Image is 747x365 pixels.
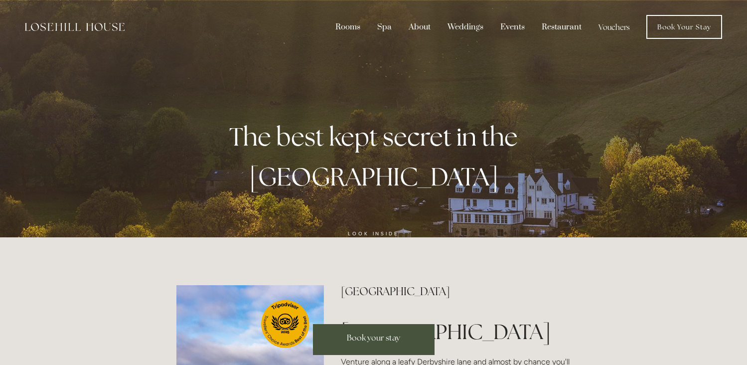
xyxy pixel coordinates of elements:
[313,324,435,355] a: Book your stay
[341,319,571,344] h1: [GEOGRAPHIC_DATA]
[370,17,399,36] div: Spa
[534,17,589,36] div: Restaurant
[591,17,637,36] a: Vouchers
[328,17,368,36] div: Rooms
[646,15,722,39] a: Book Your Stay
[493,17,532,36] div: Events
[341,285,571,298] h2: [GEOGRAPHIC_DATA]
[401,17,438,36] div: About
[347,333,400,343] span: Book your stay
[339,226,408,242] a: look inside
[440,17,491,36] div: Weddings
[25,23,125,31] img: Losehill House
[229,121,518,193] strong: The best kept secret in the [GEOGRAPHIC_DATA]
